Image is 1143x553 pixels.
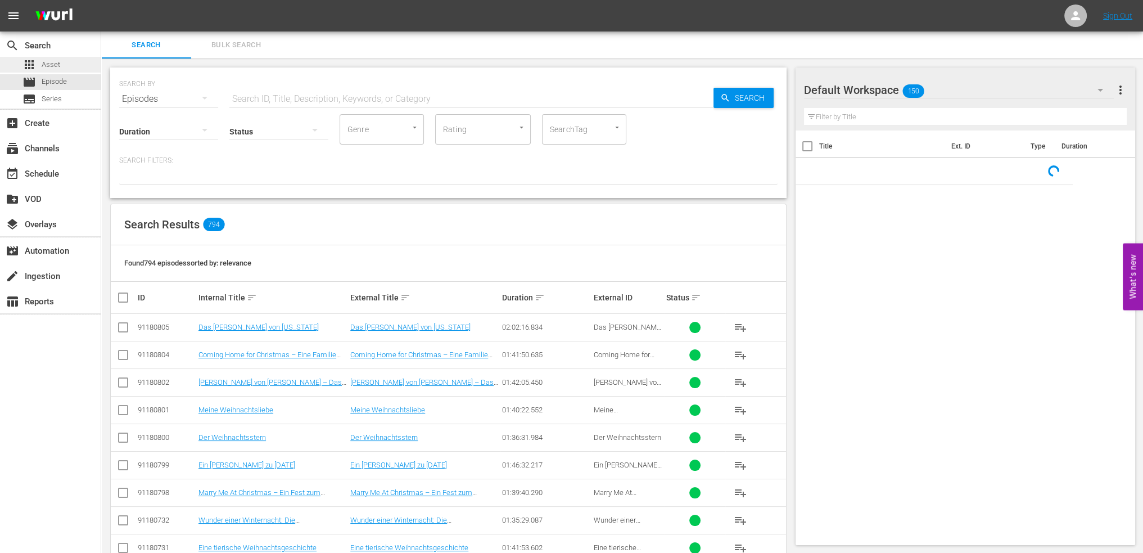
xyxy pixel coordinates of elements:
[734,486,747,500] span: playlist_add
[734,403,747,417] span: playlist_add
[6,39,19,52] span: Search
[819,131,944,162] th: Title
[138,543,195,552] div: 91180731
[1054,131,1122,162] th: Duration
[350,488,477,505] a: Marry Me At Christmas – Ein Fest zum Verlieben
[593,461,661,478] span: Ein [PERSON_NAME] zu [DATE]
[944,131,1023,162] th: Ext. ID
[138,293,195,302] div: ID
[138,488,195,497] div: 91180798
[119,83,218,115] div: Episodes
[502,406,590,414] div: 01:40:22.552
[6,244,19,258] span: Automation
[198,39,274,52] span: Bulk Search
[400,293,410,303] span: sort
[350,378,498,395] a: [PERSON_NAME] von [PERSON_NAME] – Das Weihnachtswunder
[350,350,493,367] a: Coming Home for Christmas – Eine Familie zur Bescherung
[666,291,724,304] div: Status
[734,431,747,444] span: playlist_add
[734,514,747,527] span: playlist_add
[42,76,67,87] span: Episode
[727,369,754,396] button: playlist_add
[593,433,661,442] span: Der Weihnachtsstern
[593,293,663,302] div: External ID
[350,323,471,331] a: Das [PERSON_NAME] von [US_STATE]
[138,516,195,524] div: 91180732
[502,291,590,304] div: Duration
[203,218,224,231] span: 794
[727,479,754,506] button: playlist_add
[1023,131,1054,162] th: Type
[903,79,924,103] span: 150
[42,93,62,105] span: Series
[22,92,36,106] span: Series
[7,9,20,23] span: menu
[502,461,590,469] div: 01:46:32.217
[691,293,701,303] span: sort
[42,59,60,70] span: Asset
[516,122,527,133] button: Open
[198,543,317,552] a: Eine tierische Weihnachtsgeschichte
[198,461,295,469] a: Ein [PERSON_NAME] zu [DATE]
[1113,83,1127,97] span: more_vert
[108,39,184,52] span: Search
[138,406,195,414] div: 91180801
[27,3,81,29] img: ans4CAIJ8jUAAAAAAAAAAAAAAAAAAAAAAAAgQb4GAAAAAAAAAAAAAAAAAAAAAAAAJMjXAAAAAAAAAAAAAAAAAAAAAAAAgAT5G...
[6,192,19,206] span: VOD
[124,218,200,231] span: Search Results
[198,378,346,395] a: [PERSON_NAME] von [PERSON_NAME] – Das Weihnachtswunder
[727,424,754,451] button: playlist_add
[138,350,195,359] div: 91180804
[198,350,341,367] a: Coming Home for Christmas – Eine Familie zur Bescherung
[593,350,654,384] span: Coming Home for Christmas – Eine Familie zur Bescherung
[138,378,195,386] div: 91180802
[350,433,418,442] a: Der Weihnachtsstern
[734,348,747,362] span: playlist_add
[502,488,590,497] div: 01:39:40.290
[6,167,19,181] span: Schedule
[1113,77,1127,104] button: more_vert
[350,516,451,533] a: Wunder einer Winternacht: Die Weihnachtsgeschichte
[502,433,590,442] div: 01:36:31.984
[247,293,257,303] span: sort
[612,122,622,133] button: Open
[502,543,590,552] div: 01:41:53.602
[734,376,747,389] span: playlist_add
[198,406,273,414] a: Meine Weihnachtsliebe
[734,458,747,472] span: playlist_add
[6,116,19,130] span: Create
[6,295,19,308] span: Reports
[502,378,590,386] div: 01:42:05.450
[593,488,659,514] span: Marry Me At Christmas – Ein Fest zum Verlieben
[198,291,347,304] div: Internal Title
[138,323,195,331] div: 91180805
[119,156,778,165] p: Search Filters:
[138,461,195,469] div: 91180799
[727,341,754,368] button: playlist_add
[727,397,754,424] button: playlist_add
[593,378,661,412] span: [PERSON_NAME] von [PERSON_NAME] – Das Weihnachtswunder
[727,452,754,479] button: playlist_add
[124,259,251,267] span: Found 794 episodes sorted by: relevance
[593,516,661,550] span: Wunder einer Winternacht: Die Weihnachtsgeschichte
[502,350,590,359] div: 01:41:50.635
[350,461,447,469] a: Ein [PERSON_NAME] zu [DATE]
[350,291,499,304] div: External Title
[727,314,754,341] button: playlist_add
[502,516,590,524] div: 01:35:29.087
[350,543,468,552] a: Eine tierische Weihnachtsgeschichte
[409,122,420,133] button: Open
[713,88,774,108] button: Search
[727,507,754,534] button: playlist_add
[734,321,747,334] span: playlist_add
[502,323,590,331] div: 02:02:16.834
[350,406,425,414] a: Meine Weihnachtsliebe
[198,488,325,505] a: Marry Me At Christmas – Ein Fest zum Verlieben
[1103,11,1132,20] a: Sign Out
[22,58,36,71] span: Asset
[535,293,545,303] span: sort
[730,88,774,108] span: Search
[6,269,19,283] span: Ingestion
[804,74,1114,106] div: Default Workspace
[6,218,19,231] span: Overlays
